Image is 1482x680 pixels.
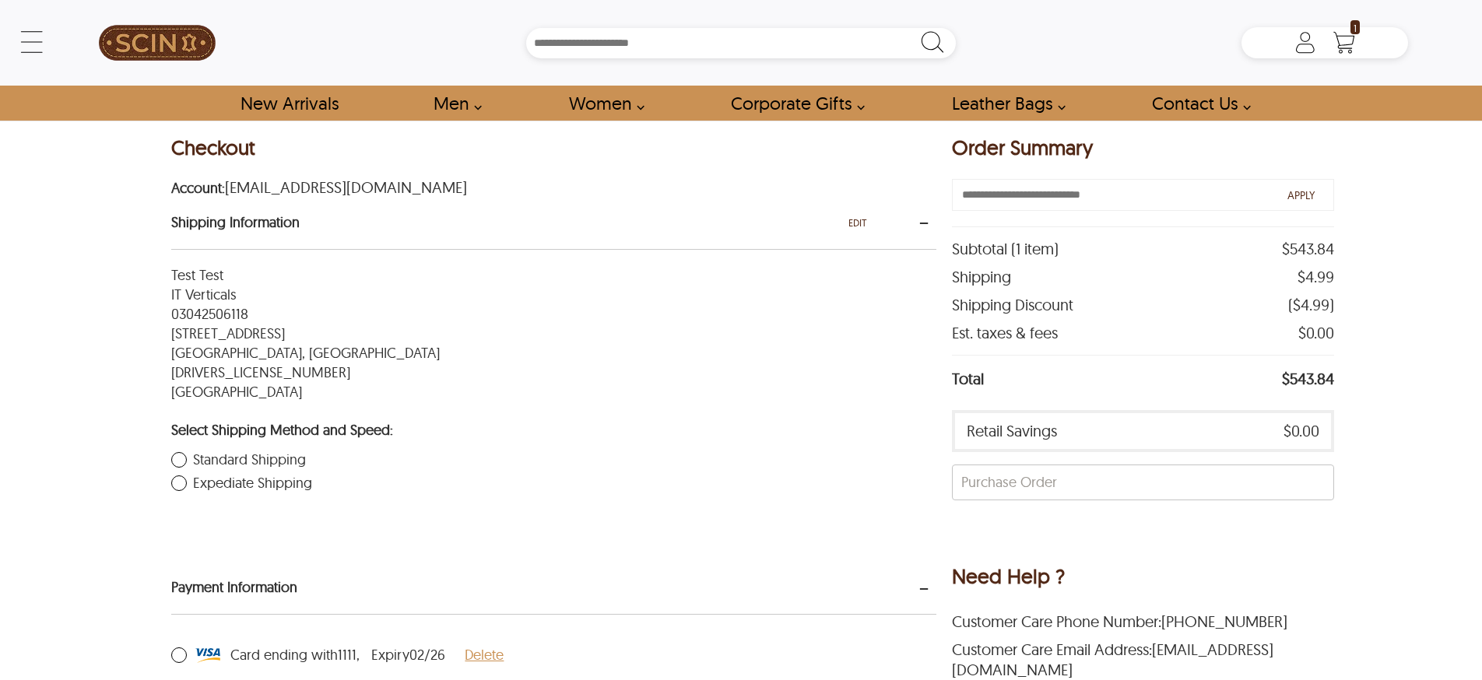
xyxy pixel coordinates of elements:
[1288,295,1334,315] span: ( $4.99 )
[193,646,223,665] img: VISA
[713,86,873,121] a: Shop Leather Corporate Gifts
[1298,267,1334,287] span: $4.99
[848,213,867,233] span: EDIT
[934,86,1074,121] a: Shop Leather Bags
[952,239,1059,259] span: Subtotal ( 1 item )
[967,421,1057,441] span: Retail Savings
[1161,612,1287,631] a: ‪[PHONE_NUMBER]‬
[171,285,553,304] p: Company IT Verticals
[171,136,936,171] div: Checkout
[171,578,297,596] span: Press Enter to Close Payment Information
[952,612,1161,631] span: Customer Care Phone Number
[952,267,1011,287] span: Shipping
[74,8,241,78] a: SCIN
[416,86,490,121] a: shop men's leather jackets
[952,136,1334,171] div: Order Summary
[171,304,553,324] p: Phone 03042506118
[952,323,1058,343] span: Est. taxes & fees
[99,8,216,78] img: SCIN
[225,170,467,197] span: [EMAIL_ADDRESS][DOMAIN_NAME]
[171,475,916,491] label: expediateShipping is unchecked
[230,649,445,662] div: Card ending with 1111 , Expiry 02/26
[1134,86,1259,121] a: contact-us
[171,179,225,197] span: Account
[1298,323,1334,343] span: $0.00
[952,355,1334,402] div: Total $543.84
[952,640,1152,659] span: Customer Care Email Address
[171,213,300,233] a: Press Enter to Close Shipping Information
[465,646,504,664] a: Remove Payment
[171,136,255,163] div: Checkout
[952,295,1073,315] span: Shipping Discount
[952,319,1334,347] div: Est. taxes & fees $0.00
[171,265,553,285] p: Full Name Test Test
[1284,421,1319,441] span: $0.00
[952,565,1065,591] div: Need Help ?
[952,235,1334,263] div: Subtotal 1 item $543.84
[952,565,1334,600] div: Need Help ?
[1287,188,1315,202] span: Apply
[952,136,1093,163] div: Order Summary
[171,452,916,468] label: standardShipping is checked
[171,578,297,598] a: Press Enter to Close Payment Information
[1282,363,1334,394] span: $543.84
[952,291,1334,319] div: Shipping Discount $4.99
[952,410,1334,452] div: Retail Savings $0.00
[952,640,1273,679] a: [EMAIL_ADDRESS][DOMAIN_NAME]
[1350,20,1360,34] span: 1
[1329,31,1360,54] a: Shopping Cart
[223,86,356,121] a: Shop New Arrivals
[952,363,984,394] span: Total
[171,421,936,439] div: Select Shipping Method and Speed
[171,343,553,382] p: City Tampa, State British Columbia, ZipCode 787878
[171,382,553,401] p: Country Canada
[551,86,653,121] a: Shop Women Leather Jackets
[171,324,553,343] p: Address 3030 N Rocky Point Dr., Suite
[171,213,300,231] span: Press Enter to Close Shipping Information
[952,518,1334,553] iframe: PayPal
[1282,239,1334,259] span: $543.84
[952,263,1334,291] div: Shipping $4.99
